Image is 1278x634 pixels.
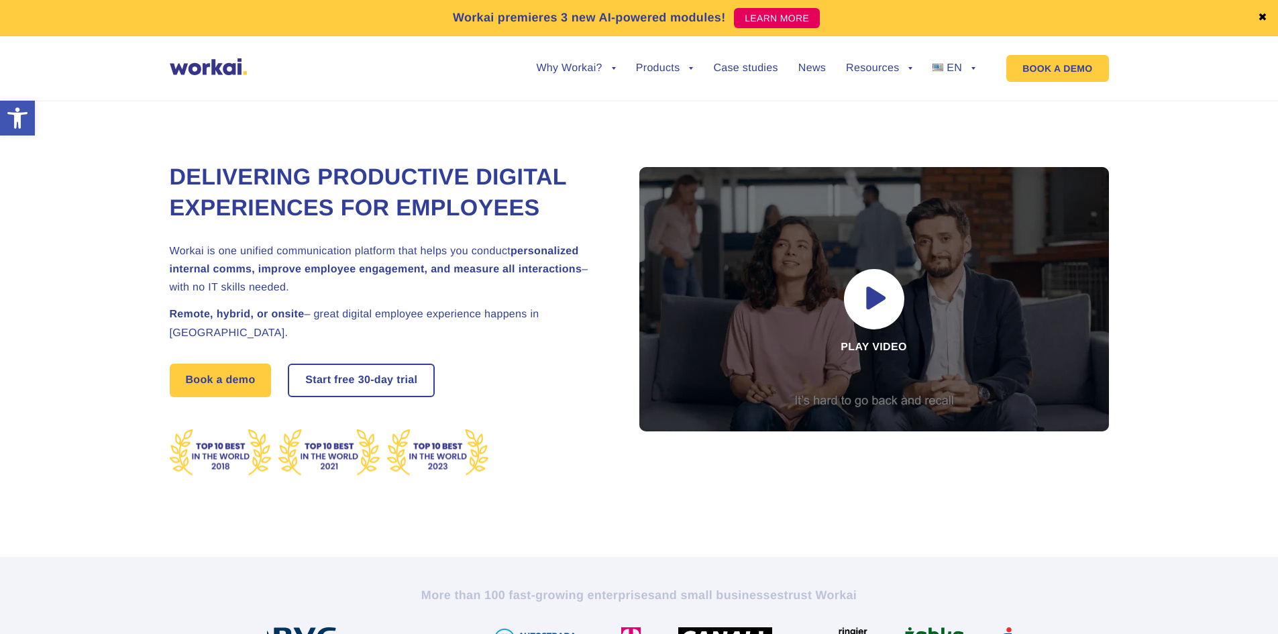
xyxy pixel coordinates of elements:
h2: More than 100 fast-growing enterprises trust Workai [267,587,1012,603]
a: BOOK A DEMO [1006,55,1108,82]
h2: Workai is one unified communication platform that helps you conduct – with no IT skills needed. [170,242,606,297]
a: Products [636,63,694,74]
a: Case studies [713,63,778,74]
span: EN [947,62,962,74]
a: Start free30-daytrial [289,365,433,396]
h1: Delivering Productive Digital Experiences for Employees [170,162,606,224]
a: Book a demo [170,364,272,397]
a: Why Workai? [536,63,615,74]
a: News [798,63,826,74]
a: ✖ [1258,13,1267,23]
strong: Remote, hybrid, or onsite [170,309,305,320]
a: Resources [846,63,912,74]
i: 30-day [358,375,394,386]
h2: – great digital employee experience happens in [GEOGRAPHIC_DATA]. [170,305,606,341]
i: and small businesses [655,588,784,602]
div: Play video [639,167,1109,431]
a: LEARN MORE [734,8,820,28]
p: Workai premieres 3 new AI-powered modules! [453,9,726,27]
